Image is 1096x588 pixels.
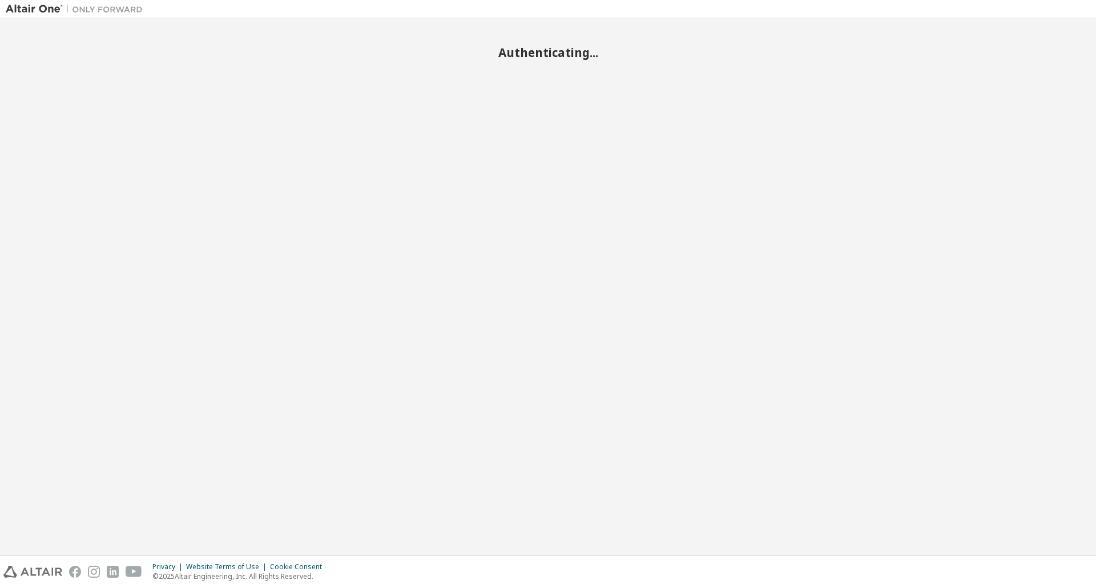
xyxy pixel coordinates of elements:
img: instagram.svg [88,566,100,578]
h2: Authenticating... [6,45,1090,60]
img: linkedin.svg [107,566,119,578]
img: youtube.svg [126,566,142,578]
div: Website Terms of Use [186,562,270,571]
img: Altair One [6,3,148,15]
div: Privacy [152,562,186,571]
p: © 2025 Altair Engineering, Inc. All Rights Reserved. [152,571,329,581]
img: facebook.svg [69,566,81,578]
img: altair_logo.svg [3,566,62,578]
div: Cookie Consent [270,562,329,571]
